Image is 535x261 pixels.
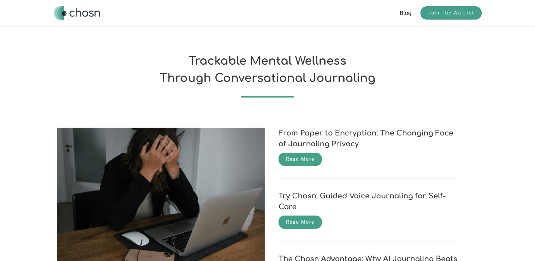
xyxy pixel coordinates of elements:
a: Read More [279,216,322,229]
a: Join The Waitlist [420,6,482,20]
h1: Try Chosn: Guided Voice Journaling for Self-Care [279,191,458,213]
a: home [54,6,100,20]
h1: From Paper to Encryption: The Changing Face of Journaling Privacy [279,128,458,150]
a: Read More [279,153,322,166]
a: Blog [400,9,420,17]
